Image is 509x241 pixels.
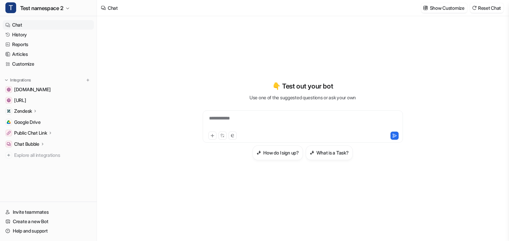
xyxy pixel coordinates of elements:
[5,2,16,13] span: T
[7,131,11,135] img: Public Chat Link
[3,77,33,83] button: Integrations
[4,78,9,82] img: expand menu
[14,130,47,136] p: Public Chat Link
[108,4,118,11] div: Chat
[3,59,94,69] a: Customize
[257,150,261,155] img: How do I sign up?
[3,49,94,59] a: Articles
[7,98,11,102] img: dashboard.eesel.ai
[86,78,90,82] img: menu_add.svg
[7,142,11,146] img: Chat Bubble
[249,94,356,101] p: Use one of the suggested questions or ask your own
[3,96,94,105] a: dashboard.eesel.ai[URL]
[14,97,26,104] span: [URL]
[310,150,314,155] img: What is a Task?
[14,86,50,93] span: [DOMAIN_NAME]
[7,88,11,92] img: xn--minkbmand-o8a.dk
[423,5,428,10] img: customize
[20,3,64,13] span: Test namespace 2
[5,152,12,159] img: explore all integrations
[3,217,94,226] a: Create a new Bot
[430,4,465,11] p: Show Customize
[472,5,477,10] img: reset
[470,3,504,13] button: Reset Chat
[316,149,349,156] h3: What is a Task?
[3,207,94,217] a: Invite teammates
[7,109,11,113] img: Zendesk
[272,81,333,91] p: 👇 Test out your bot
[14,108,32,114] p: Zendesk
[14,119,41,126] span: Google Drive
[3,30,94,39] a: History
[3,117,94,127] a: Google DriveGoogle Drive
[3,40,94,49] a: Reports
[306,145,353,160] button: What is a Task?What is a Task?
[263,149,299,156] h3: How do I sign up?
[14,150,91,161] span: Explore all integrations
[3,20,94,30] a: Chat
[14,141,39,147] p: Chat Bubble
[421,3,467,13] button: Show Customize
[3,150,94,160] a: Explore all integrations
[10,77,31,83] p: Integrations
[7,120,11,124] img: Google Drive
[3,226,94,236] a: Help and support
[3,85,94,94] a: xn--minkbmand-o8a.dk[DOMAIN_NAME]
[252,145,303,160] button: How do I sign up?How do I sign up?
